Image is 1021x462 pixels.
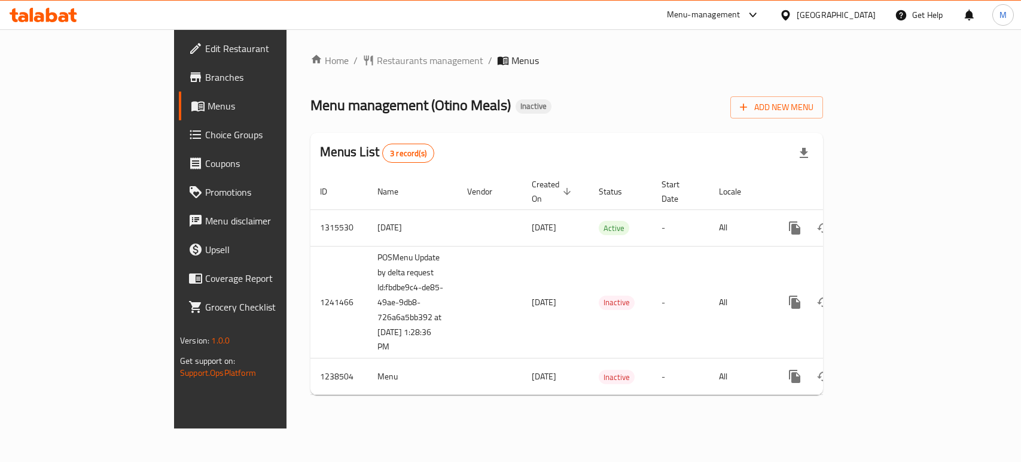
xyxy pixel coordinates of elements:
[205,185,335,199] span: Promotions
[205,214,335,228] span: Menu disclaimer
[667,8,740,22] div: Menu-management
[781,214,809,242] button: more
[179,264,345,293] a: Coverage Report
[809,214,838,242] button: Change Status
[368,358,458,395] td: Menu
[790,139,818,168] div: Export file
[532,177,575,206] span: Created On
[179,34,345,63] a: Edit Restaurant
[488,53,492,68] li: /
[320,143,434,163] h2: Menus List
[383,148,434,159] span: 3 record(s)
[719,184,757,199] span: Locale
[179,92,345,120] a: Menus
[599,296,635,310] div: Inactive
[368,246,458,358] td: POSMenu Update by delta request Id:fbdbe9c4-de85-49ae-9db8-726a6a5bb392 at [DATE] 1:28:36 PM
[180,353,235,369] span: Get support on:
[208,99,335,113] span: Menus
[377,184,414,199] span: Name
[781,288,809,317] button: more
[662,177,695,206] span: Start Date
[511,53,539,68] span: Menus
[205,41,335,56] span: Edit Restaurant
[310,53,823,68] nav: breadcrumb
[809,362,838,391] button: Change Status
[599,296,635,309] span: Inactive
[709,209,771,246] td: All
[320,184,343,199] span: ID
[362,53,483,68] a: Restaurants management
[730,96,823,118] button: Add New Menu
[516,101,551,111] span: Inactive
[205,156,335,171] span: Coupons
[179,149,345,178] a: Coupons
[781,362,809,391] button: more
[599,370,635,384] span: Inactive
[797,8,876,22] div: [GEOGRAPHIC_DATA]
[709,358,771,395] td: All
[532,294,556,310] span: [DATE]
[532,220,556,235] span: [DATE]
[809,288,838,317] button: Change Status
[353,53,358,68] li: /
[467,184,508,199] span: Vendor
[179,235,345,264] a: Upsell
[180,365,256,381] a: Support.OpsPlatform
[382,144,434,163] div: Total records count
[516,99,551,114] div: Inactive
[652,209,709,246] td: -
[205,127,335,142] span: Choice Groups
[310,174,905,396] table: enhanced table
[771,174,905,210] th: Actions
[205,271,335,285] span: Coverage Report
[205,70,335,84] span: Branches
[205,242,335,257] span: Upsell
[599,221,629,235] span: Active
[179,206,345,235] a: Menu disclaimer
[709,246,771,358] td: All
[377,53,483,68] span: Restaurants management
[179,178,345,206] a: Promotions
[532,369,556,384] span: [DATE]
[652,246,709,358] td: -
[179,293,345,321] a: Grocery Checklist
[211,333,230,348] span: 1.0.0
[740,100,813,115] span: Add New Menu
[652,358,709,395] td: -
[999,8,1007,22] span: M
[310,92,511,118] span: Menu management ( Otino Meals )
[180,333,209,348] span: Version:
[368,209,458,246] td: [DATE]
[205,300,335,314] span: Grocery Checklist
[179,120,345,149] a: Choice Groups
[179,63,345,92] a: Branches
[599,184,638,199] span: Status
